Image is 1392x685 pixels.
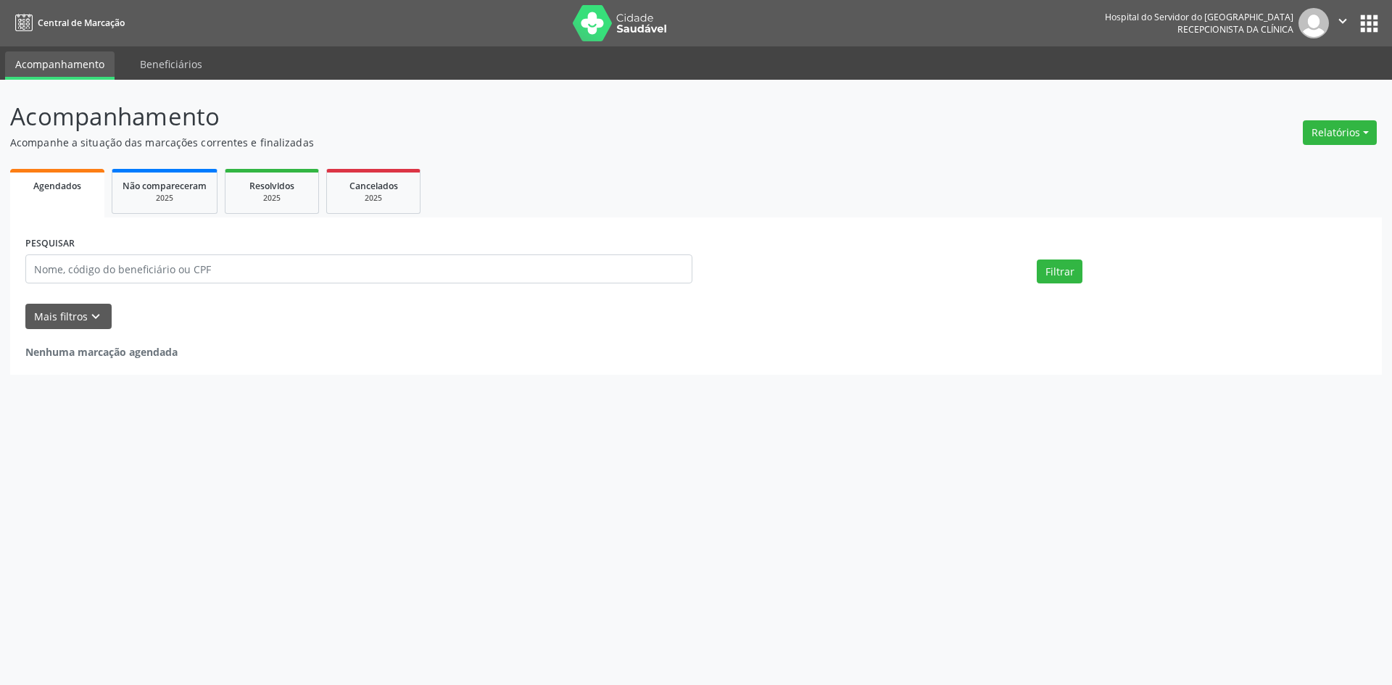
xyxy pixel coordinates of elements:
[123,193,207,204] div: 2025
[249,180,294,192] span: Resolvidos
[5,51,115,80] a: Acompanhamento
[1298,8,1329,38] img: img
[25,345,178,359] strong: Nenhuma marcação agendada
[10,135,970,150] p: Acompanhe a situação das marcações correntes e finalizadas
[236,193,308,204] div: 2025
[10,11,125,35] a: Central de Marcação
[1329,8,1356,38] button: 
[25,304,112,329] button: Mais filtroskeyboard_arrow_down
[33,180,81,192] span: Agendados
[1105,11,1293,23] div: Hospital do Servidor do [GEOGRAPHIC_DATA]
[25,254,692,283] input: Nome, código do beneficiário ou CPF
[349,180,398,192] span: Cancelados
[38,17,125,29] span: Central de Marcação
[1303,120,1377,145] button: Relatórios
[1037,260,1082,284] button: Filtrar
[130,51,212,77] a: Beneficiários
[1177,23,1293,36] span: Recepcionista da clínica
[25,233,75,255] label: PESQUISAR
[1356,11,1382,36] button: apps
[123,180,207,192] span: Não compareceram
[1335,13,1351,29] i: 
[88,309,104,325] i: keyboard_arrow_down
[10,99,970,135] p: Acompanhamento
[337,193,410,204] div: 2025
